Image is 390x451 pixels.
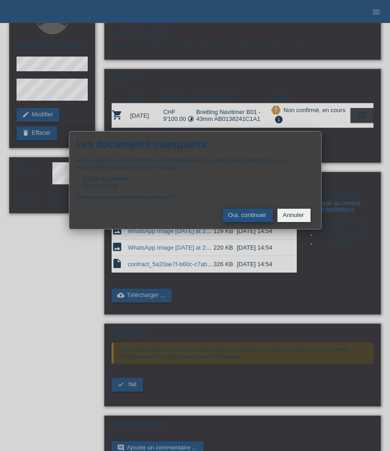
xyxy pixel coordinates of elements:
button: Annuler [277,209,311,222]
button: Oui, continuer [223,209,273,222]
li: Reçu d'achat [83,182,314,189]
li: Copie du contrat [83,175,314,182]
h1: Les documents manquants [76,138,207,150]
div: Nous essayons de reconnaître automatiquement les documents téléchargés. Les documents suivants se... [76,157,314,200]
